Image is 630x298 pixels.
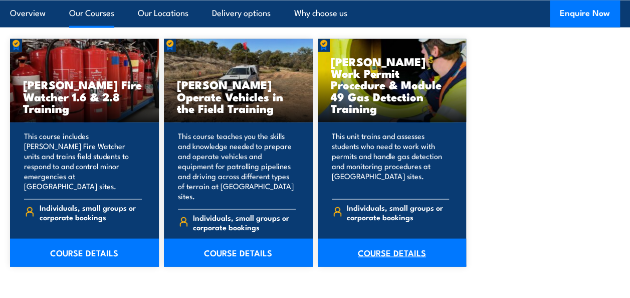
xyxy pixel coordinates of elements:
[177,79,300,113] h3: [PERSON_NAME] Operate Vehicles in the Field Training
[331,56,454,113] h3: [PERSON_NAME] Work Permit Procedure & Module 49 Gas Detection Training
[193,212,295,231] span: Individuals, small groups or corporate bookings
[332,130,450,191] p: This unit trains and assesses students who need to work with permits and handle gas detection and...
[347,202,449,221] span: Individuals, small groups or corporate bookings
[23,79,146,113] h3: [PERSON_NAME] Fire Watcher 1.6 & 2.8 Training
[164,238,313,266] a: COURSE DETAILS
[24,130,142,191] p: This course includes [PERSON_NAME] Fire Watcher units and trains field students to respond to and...
[178,130,296,201] p: This course teaches you the skills and knowledge needed to prepare and operate vehicles and equip...
[318,238,467,266] a: COURSE DETAILS
[10,238,159,266] a: COURSE DETAILS
[40,202,142,221] span: Individuals, small groups or corporate bookings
